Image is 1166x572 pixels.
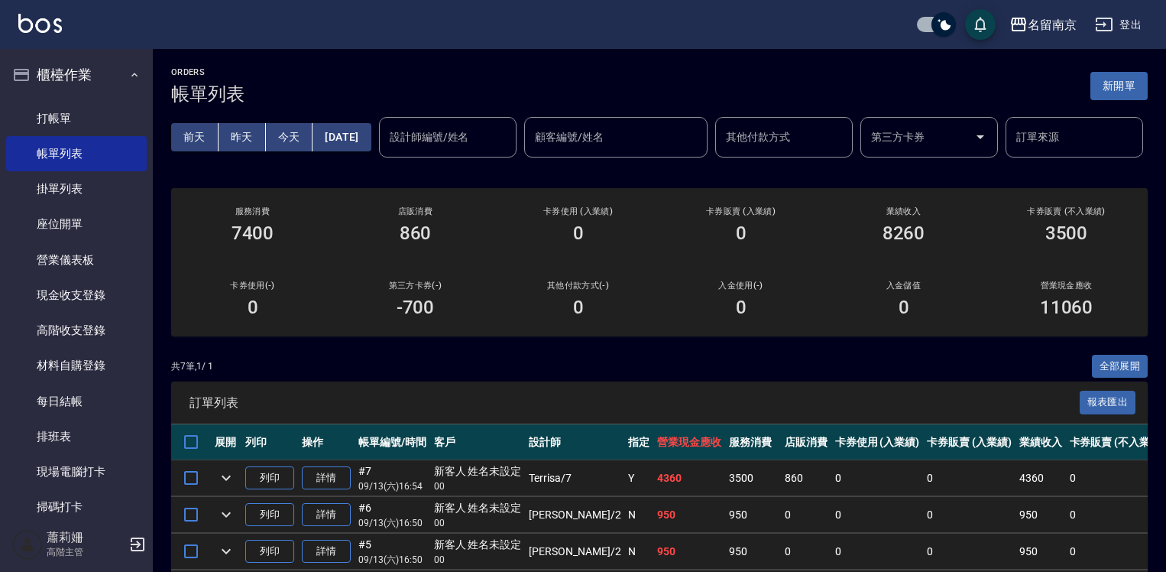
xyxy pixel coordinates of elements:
[678,281,804,291] h2: 入金使用(-)
[171,123,219,151] button: 前天
[12,529,43,560] img: Person
[725,534,781,570] td: 950
[358,516,426,530] p: 09/13 (六) 16:50
[831,424,924,460] th: 卡券使用 (入業績)
[6,313,147,348] a: 高階收支登錄
[47,530,125,545] h5: 蕭莉姍
[352,206,478,216] h2: 店販消費
[1003,206,1129,216] h2: 卡券販賣 (不入業績)
[241,424,298,460] th: 列印
[6,136,147,171] a: 帳單列表
[171,83,245,105] h3: 帳單列表
[215,503,238,526] button: expand row
[434,516,522,530] p: 00
[6,489,147,525] a: 掃碼打卡
[624,534,653,570] td: N
[840,206,967,216] h2: 業績收入
[781,424,831,460] th: 店販消費
[232,223,274,244] h3: 7400
[298,424,355,460] th: 操作
[358,553,426,567] p: 09/13 (六) 16:50
[525,460,624,496] td: Terrisa /7
[302,540,351,564] a: 詳情
[653,497,725,533] td: 950
[624,497,653,533] td: N
[923,497,1015,533] td: 0
[266,123,313,151] button: 今天
[653,534,725,570] td: 950
[525,424,624,460] th: 設計師
[18,14,62,33] img: Logo
[968,125,993,149] button: Open
[248,297,258,318] h3: 0
[515,281,641,291] h2: 其他付款方式(-)
[515,206,641,216] h2: 卡券使用 (入業績)
[6,101,147,136] a: 打帳單
[1015,497,1066,533] td: 950
[965,9,996,40] button: save
[352,281,478,291] h2: 第三方卡券(-)
[624,424,653,460] th: 指定
[219,123,266,151] button: 昨天
[1028,15,1077,34] div: 名留南京
[355,424,430,460] th: 帳單編號/時間
[781,534,831,570] td: 0
[1045,223,1088,244] h3: 3500
[6,454,147,489] a: 現場電腦打卡
[1092,355,1148,379] button: 全部展開
[923,460,1015,496] td: 0
[653,424,725,460] th: 營業現金應收
[840,281,967,291] h2: 入金儲值
[189,395,1080,411] span: 訂單列表
[355,497,430,533] td: #6
[434,479,522,493] p: 00
[1015,424,1066,460] th: 業績收入
[573,297,584,318] h3: 0
[302,466,351,490] a: 詳情
[313,123,371,151] button: [DATE]
[6,278,147,313] a: 現金收支登錄
[171,359,213,373] p: 共 7 筆, 1 / 1
[781,460,831,496] td: 860
[6,55,147,95] button: 櫃檯作業
[245,503,294,527] button: 列印
[624,460,653,496] td: Y
[1080,395,1136,409] a: 報表匯出
[1090,72,1148,100] button: 新開單
[355,534,430,570] td: #5
[434,463,522,479] div: 新客人 姓名未設定
[573,223,584,244] h3: 0
[525,497,624,533] td: [PERSON_NAME] /2
[725,497,781,533] td: 950
[430,424,526,460] th: 客戶
[434,553,522,567] p: 00
[736,297,747,318] h3: 0
[6,206,147,242] a: 座位開單
[355,460,430,496] td: #7
[6,384,147,419] a: 每日結帳
[245,540,294,564] button: 列印
[831,534,924,570] td: 0
[1003,9,1083,41] button: 名留南京
[6,419,147,454] a: 排班表
[525,534,624,570] td: [PERSON_NAME] /2
[923,534,1015,570] td: 0
[400,223,432,244] h3: 860
[6,348,147,383] a: 材料自購登錄
[1003,281,1129,291] h2: 營業現金應收
[1080,391,1136,414] button: 報表匯出
[245,466,294,490] button: 列印
[397,297,435,318] h3: -700
[1089,11,1148,39] button: 登出
[1090,78,1148,93] a: 新開單
[831,460,924,496] td: 0
[725,460,781,496] td: 3500
[358,479,426,493] p: 09/13 (六) 16:54
[302,503,351,527] a: 詳情
[189,281,316,291] h2: 卡券使用(-)
[6,242,147,278] a: 營業儀表板
[434,537,522,553] div: 新客人 姓名未設定
[883,223,925,244] h3: 8260
[899,297,909,318] h3: 0
[1015,534,1066,570] td: 950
